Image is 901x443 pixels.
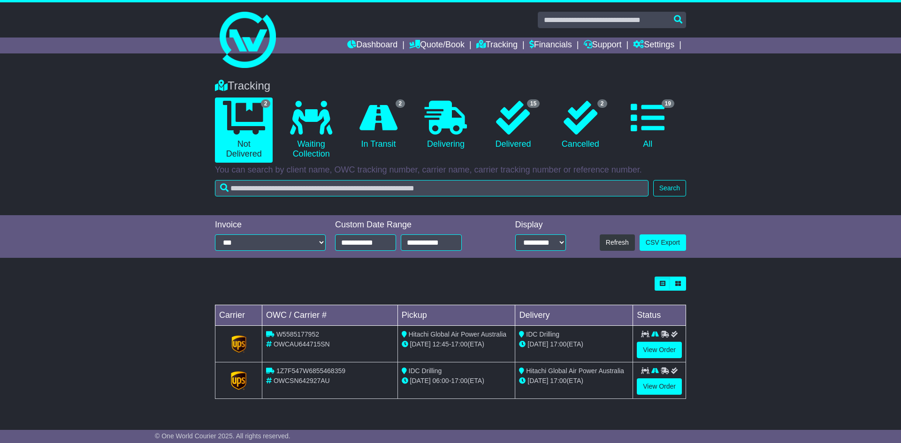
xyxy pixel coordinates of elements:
[409,330,507,338] span: Hitachi Global Air Power Australia
[433,377,449,384] span: 06:00
[402,376,512,386] div: - (ETA)
[662,99,674,108] span: 19
[529,38,572,53] a: Financials
[484,98,542,153] a: 15 Delivered
[451,340,467,348] span: 17:00
[396,99,405,108] span: 2
[584,38,622,53] a: Support
[526,367,624,375] span: Hitachi Global Air Power Australia
[409,367,442,375] span: IDC Drilling
[433,340,449,348] span: 12:45
[519,376,629,386] div: (ETA)
[637,378,682,395] a: View Order
[550,340,566,348] span: 17:00
[274,340,330,348] span: OWCAU644715SN
[276,367,345,375] span: 1Z7F547W6855468359
[551,98,609,153] a: 2 Cancelled
[215,165,686,175] p: You can search by client name, OWC tracking number, carrier name, carrier tracking number or refe...
[402,339,512,349] div: - (ETA)
[261,99,271,108] span: 2
[409,38,465,53] a: Quote/Book
[515,305,633,326] td: Delivery
[210,79,691,93] div: Tracking
[229,335,248,353] img: UPS.png
[215,220,326,230] div: Invoice
[274,377,330,384] span: OWCSN642927AU
[550,377,566,384] span: 17:00
[451,377,467,384] span: 17:00
[527,99,540,108] span: 15
[215,98,273,163] a: 2 Not Delivered
[417,98,474,153] a: Delivering
[640,234,686,251] a: CSV Export
[155,432,290,440] span: © One World Courier 2025. All rights reserved.
[410,377,431,384] span: [DATE]
[231,371,247,390] img: GetCarrierServiceLogo
[276,330,319,338] span: W5585177952
[653,180,686,196] button: Search
[519,339,629,349] div: (ETA)
[335,220,486,230] div: Custom Date Range
[633,305,686,326] td: Status
[476,38,518,53] a: Tracking
[215,305,262,326] td: Carrier
[526,330,559,338] span: IDC Drilling
[597,99,607,108] span: 2
[619,98,677,153] a: 19 All
[515,220,566,230] div: Display
[397,305,515,326] td: Pickup
[637,342,682,358] a: View Order
[410,340,431,348] span: [DATE]
[262,305,398,326] td: OWC / Carrier #
[527,340,548,348] span: [DATE]
[600,234,635,251] button: Refresh
[347,38,397,53] a: Dashboard
[350,98,407,153] a: 2 In Transit
[633,38,674,53] a: Settings
[282,98,340,163] a: Waiting Collection
[527,377,548,384] span: [DATE]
